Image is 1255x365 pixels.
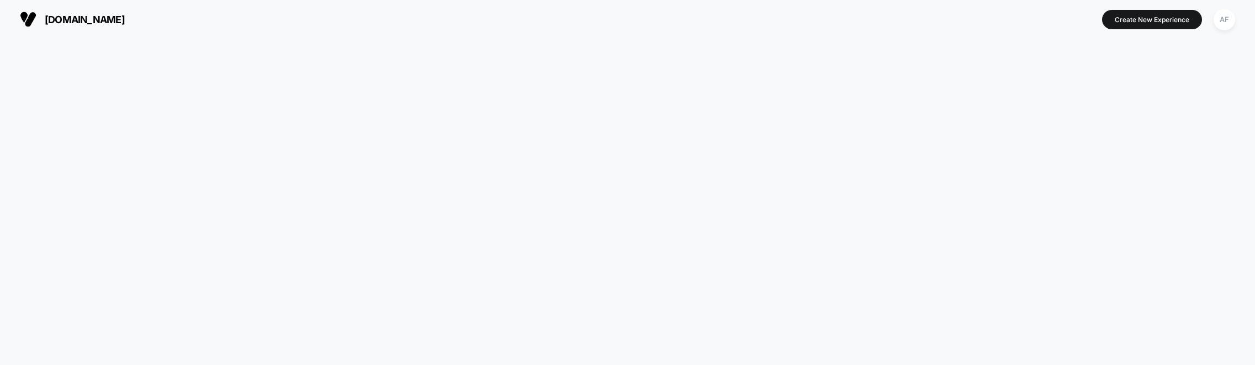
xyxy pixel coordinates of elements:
img: Visually logo [20,11,36,28]
button: AF [1210,8,1238,31]
div: AF [1214,9,1235,30]
button: [DOMAIN_NAME] [17,10,128,28]
span: [DOMAIN_NAME] [45,14,125,25]
button: Create New Experience [1102,10,1202,29]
